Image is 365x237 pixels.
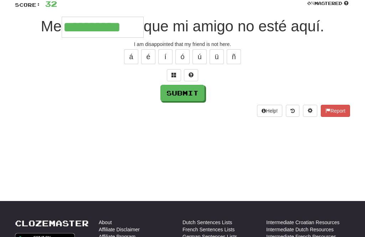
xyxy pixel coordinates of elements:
[182,226,235,233] a: French Sentences Lists
[99,226,140,233] a: Affiliate Disclaimer
[266,219,339,226] a: Intermediate Croatian Resources
[257,105,282,117] button: Help!
[124,49,138,64] button: á
[184,69,198,81] button: Single letter hint - you only get 1 per sentence and score half the points! alt+h
[286,105,299,117] button: Round history (alt+y)
[266,226,334,233] a: Intermediate Dutch Resources
[306,0,350,7] div: Mastered
[141,49,155,64] button: é
[41,18,61,35] span: Me
[160,85,205,101] button: Submit
[175,49,190,64] button: ó
[15,41,350,48] div: I am disappointed that my friend is not here.
[144,18,324,35] span: que mi amigo no esté aquí.
[182,219,232,226] a: Dutch Sentences Lists
[158,49,173,64] button: í
[192,49,207,64] button: ú
[99,219,112,226] a: About
[15,2,41,8] span: Score:
[210,49,224,64] button: ü
[307,0,314,6] span: 0 %
[167,69,181,81] button: Switch sentence to multiple choice alt+p
[15,219,89,228] a: Clozemaster
[227,49,241,64] button: ñ
[321,105,350,117] button: Report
